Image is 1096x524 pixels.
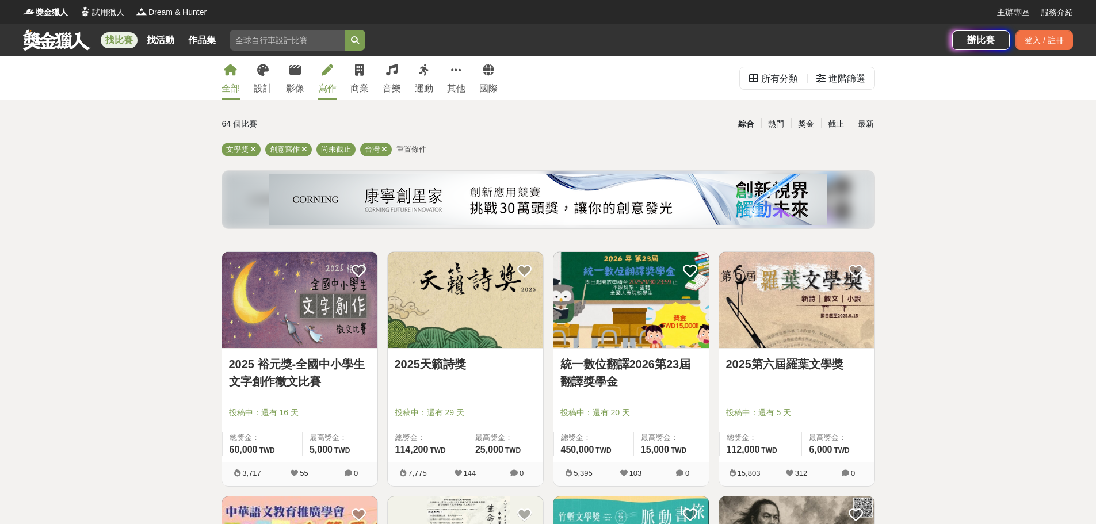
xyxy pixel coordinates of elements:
img: Cover Image [553,252,709,348]
div: 截止 [821,114,851,134]
div: 其他 [447,82,465,95]
span: 重置條件 [396,145,426,154]
span: 最高獎金： [809,432,867,443]
span: 投稿中：還有 16 天 [229,407,371,419]
a: 音樂 [383,56,401,100]
span: 5,000 [310,445,333,454]
span: 60,000 [230,445,258,454]
div: 商業 [350,82,369,95]
a: 2025 裕元獎-全國中小學生文字創作徵文比賽 [229,355,371,390]
span: 投稿中：還有 29 天 [395,407,536,419]
a: 2025第六屆羅葉文學獎 [726,355,868,373]
a: 寫作 [318,56,337,100]
span: 15,000 [641,445,669,454]
div: 進階篩選 [828,67,865,90]
span: 文學獎 [226,145,249,154]
span: TWD [334,446,350,454]
img: Logo [23,6,35,17]
a: 運動 [415,56,433,100]
span: 103 [629,469,642,477]
img: Cover Image [388,252,543,348]
div: 國際 [479,82,498,95]
span: 投稿中：還有 5 天 [726,407,868,419]
div: 全部 [222,82,240,95]
span: 最高獎金： [475,432,536,443]
span: 5,395 [574,469,593,477]
a: Cover Image [553,252,709,349]
span: TWD [834,446,849,454]
div: 影像 [286,82,304,95]
a: 作品集 [184,32,220,48]
a: 辦比賽 [952,30,1010,50]
span: TWD [761,446,777,454]
span: Dream & Hunter [148,6,207,18]
span: 試用獵人 [92,6,124,18]
img: Logo [136,6,147,17]
div: 獎金 [791,114,821,134]
span: 最高獎金： [310,432,371,443]
span: 總獎金： [230,432,295,443]
input: 全球自行車設計比賽 [230,30,345,51]
a: Cover Image [719,252,874,349]
a: Logo獎金獵人 [23,6,68,18]
a: 設計 [254,56,272,100]
span: 114,200 [395,445,429,454]
span: TWD [430,446,445,454]
img: Cover Image [222,252,377,348]
a: 其他 [447,56,465,100]
a: 影像 [286,56,304,100]
a: 主辦專區 [997,6,1029,18]
span: 0 [520,469,524,477]
a: 國際 [479,56,498,100]
span: 55 [300,469,308,477]
span: 144 [464,469,476,477]
span: 3,717 [242,469,261,477]
a: Cover Image [388,252,543,349]
div: 運動 [415,82,433,95]
span: 0 [354,469,358,477]
a: 2025天籟詩獎 [395,355,536,373]
a: 統一數位翻譯2026第23屆翻譯獎學金 [560,355,702,390]
div: 所有分類 [761,67,798,90]
span: 總獎金： [727,432,795,443]
span: 最高獎金： [641,432,702,443]
span: 7,775 [408,469,427,477]
span: 112,000 [727,445,760,454]
div: 64 個比賽 [222,114,439,134]
span: 312 [795,469,808,477]
div: 登入 / 註冊 [1015,30,1073,50]
span: 0 [685,469,689,477]
a: 找活動 [142,32,179,48]
img: Cover Image [719,252,874,348]
span: 台灣 [365,145,380,154]
div: 音樂 [383,82,401,95]
span: TWD [505,446,521,454]
a: 商業 [350,56,369,100]
span: 0 [851,469,855,477]
span: 獎金獵人 [36,6,68,18]
a: Cover Image [222,252,377,349]
div: 綜合 [731,114,761,134]
div: 熱門 [761,114,791,134]
span: 15,803 [738,469,761,477]
a: 服務介紹 [1041,6,1073,18]
span: 總獎金： [395,432,461,443]
span: TWD [259,446,274,454]
span: 總獎金： [561,432,627,443]
img: Logo [79,6,91,17]
span: 25,000 [475,445,503,454]
span: 6,000 [809,445,832,454]
div: 最新 [851,114,881,134]
span: 450,000 [561,445,594,454]
span: 創意寫作 [270,145,300,154]
span: 尚未截止 [321,145,351,154]
a: 全部 [222,56,240,100]
img: 450e0687-a965-40c0-abf0-84084e733638.png [269,174,827,225]
div: 寫作 [318,82,337,95]
span: 投稿中：還有 20 天 [560,407,702,419]
a: 找比賽 [101,32,138,48]
span: TWD [595,446,611,454]
span: TWD [671,446,686,454]
div: 設計 [254,82,272,95]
